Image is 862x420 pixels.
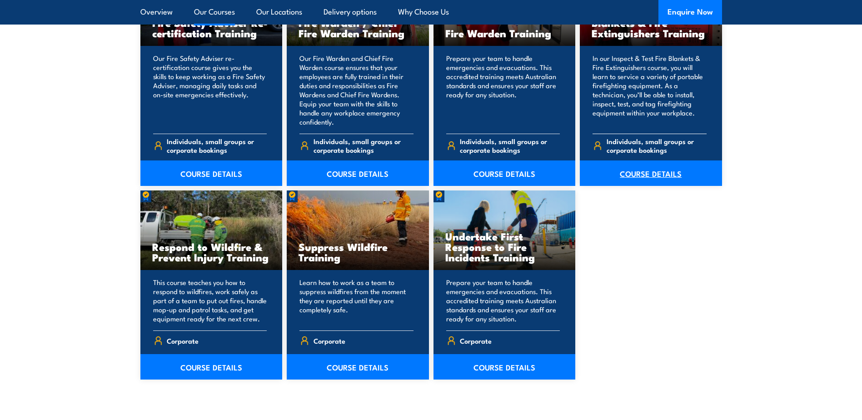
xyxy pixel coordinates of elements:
[314,334,345,348] span: Corporate
[299,17,417,38] h3: Fire Warden / Chief Fire Warden Training
[167,334,199,348] span: Corporate
[314,137,414,154] span: Individuals, small groups or corporate bookings
[446,278,560,323] p: Prepare your team to handle emergencies and evacuations. This accredited training meets Australia...
[287,354,429,380] a: COURSE DETAILS
[460,334,492,348] span: Corporate
[140,354,283,380] a: COURSE DETAILS
[299,54,414,126] p: Our Fire Warden and Chief Fire Warden course ensures that your employees are fully trained in the...
[445,28,564,38] h3: Fire Warden Training
[433,160,576,186] a: COURSE DETAILS
[433,354,576,380] a: COURSE DETAILS
[287,160,429,186] a: COURSE DETAILS
[446,54,560,126] p: Prepare your team to handle emergencies and evacuations. This accredited training meets Australia...
[607,137,707,154] span: Individuals, small groups or corporate bookings
[299,278,414,323] p: Learn how to work as a team to suppress wildfires from the moment they are reported until they ar...
[299,241,417,262] h3: Suppress Wildfire Training
[152,241,271,262] h3: Respond to Wildfire & Prevent Injury Training
[140,160,283,186] a: COURSE DETAILS
[152,17,271,38] h3: Fire Safety Adviser Re-certification Training
[153,278,267,323] p: This course teaches you how to respond to wildfires, work safely as part of a team to put out fir...
[153,54,267,126] p: Our Fire Safety Adviser re-certification course gives you the skills to keep working as a Fire Sa...
[592,7,710,38] h3: Inspect & Test Fire Blankets & Fire Extinguishers Training
[445,231,564,262] h3: Undertake First Response to Fire Incidents Training
[580,160,722,186] a: COURSE DETAILS
[593,54,707,126] p: In our Inspect & Test Fire Blankets & Fire Extinguishers course, you will learn to service a vari...
[460,137,560,154] span: Individuals, small groups or corporate bookings
[167,137,267,154] span: Individuals, small groups or corporate bookings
